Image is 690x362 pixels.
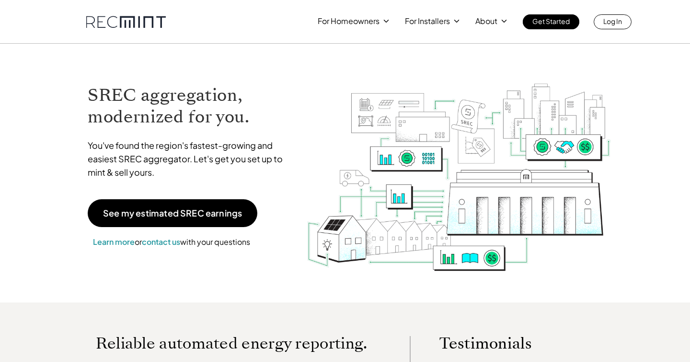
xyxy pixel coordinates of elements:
[439,336,582,350] p: Testimonials
[405,14,450,28] p: For Installers
[93,237,135,247] a: Learn more
[594,14,632,29] a: Log In
[318,14,379,28] p: For Homeowners
[96,336,381,350] p: Reliable automated energy reporting.
[142,237,180,247] a: contact us
[88,139,292,179] p: You've found the region's fastest-growing and easiest SREC aggregator. Let's get you set up to mi...
[306,58,612,274] img: RECmint value cycle
[88,199,257,227] a: See my estimated SREC earnings
[532,14,570,28] p: Get Started
[475,14,497,28] p: About
[88,84,292,128] h1: SREC aggregation, modernized for you.
[103,209,242,217] p: See my estimated SREC earnings
[88,236,255,248] p: or with your questions
[603,14,622,28] p: Log In
[523,14,579,29] a: Get Started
